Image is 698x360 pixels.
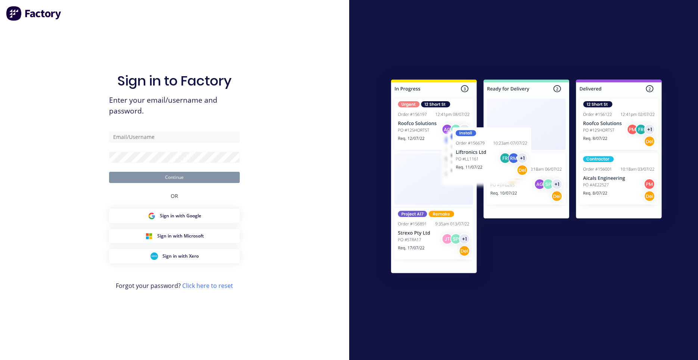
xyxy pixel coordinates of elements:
img: Xero Sign in [151,252,158,260]
h1: Sign in to Factory [117,73,232,89]
span: Forgot your password? [116,281,233,290]
button: Xero Sign inSign in with Xero [109,249,240,263]
span: Sign in with Xero [162,253,199,260]
div: OR [171,183,178,209]
button: Continue [109,172,240,183]
span: Sign in with Microsoft [157,233,204,239]
img: Microsoft Sign in [145,232,153,240]
input: Email/Username [109,131,240,143]
img: Sign in [375,65,678,291]
img: Factory [6,6,62,21]
span: Sign in with Google [160,212,201,219]
span: Enter your email/username and password. [109,95,240,117]
a: Click here to reset [182,282,233,290]
button: Google Sign inSign in with Google [109,209,240,223]
img: Google Sign in [148,212,155,220]
button: Microsoft Sign inSign in with Microsoft [109,229,240,243]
